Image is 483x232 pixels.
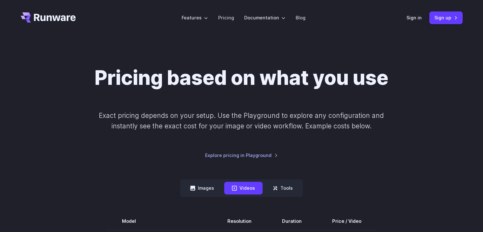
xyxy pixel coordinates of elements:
p: Exact pricing depends on your setup. Use the Playground to explore any configuration and instantl... [87,110,396,132]
th: Duration [267,212,317,230]
a: Explore pricing in Playground [205,152,278,159]
th: Resolution [212,212,267,230]
label: Features [182,14,208,21]
a: Go to / [21,12,76,23]
a: Blog [296,14,305,21]
a: Sign in [406,14,422,21]
th: Price / Video [317,212,377,230]
button: Images [183,182,222,194]
th: Model [107,212,212,230]
label: Documentation [244,14,285,21]
a: Pricing [218,14,234,21]
button: Videos [224,182,263,194]
a: Sign up [429,11,463,24]
button: Tools [265,182,300,194]
h1: Pricing based on what you use [95,66,388,90]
